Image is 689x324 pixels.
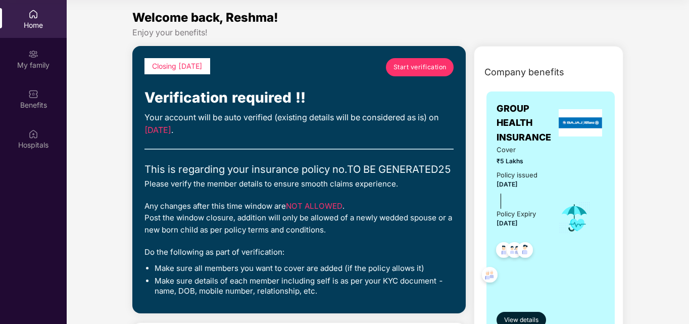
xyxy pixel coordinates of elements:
[393,62,447,72] span: Start verification
[497,180,518,188] span: [DATE]
[28,9,38,19] img: svg+xml;base64,PHN2ZyBpZD0iSG9tZSIgeG1sbnM9Imh0dHA6Ly93d3cudzMub3JnLzIwMDAvc3ZnIiB3aWR0aD0iMjAiIG...
[144,86,454,109] div: Verification required !!
[497,219,518,227] span: [DATE]
[152,62,203,70] span: Closing [DATE]
[144,178,454,190] div: Please verify the member details to ensure smooth claims experience.
[132,10,278,25] span: Welcome back, Reshma!
[484,65,564,79] span: Company benefits
[28,89,38,99] img: svg+xml;base64,PHN2ZyBpZD0iQmVuZWZpdHMiIHhtbG5zPSJodHRwOi8vd3d3LnczLm9yZy8yMDAwL3N2ZyIgd2lkdGg9Ij...
[497,170,537,180] div: Policy issued
[144,246,454,258] div: Do the following as part of verification:
[513,239,537,264] img: svg+xml;base64,PHN2ZyB4bWxucz0iaHR0cDovL3d3dy53My5vcmcvMjAwMC9zdmciIHdpZHRoPSI0OC45NDMiIGhlaWdodD...
[386,58,454,76] a: Start verification
[477,264,502,289] img: svg+xml;base64,PHN2ZyB4bWxucz0iaHR0cDovL3d3dy53My5vcmcvMjAwMC9zdmciIHdpZHRoPSI0OC45NDMiIGhlaWdodD...
[132,27,623,38] div: Enjoy your benefits!
[559,109,602,136] img: insurerLogo
[28,129,38,139] img: svg+xml;base64,PHN2ZyBpZD0iSG9zcGl0YWxzIiB4bWxucz0iaHR0cDovL3d3dy53My5vcmcvMjAwMC9zdmciIHdpZHRoPS...
[497,209,536,219] div: Policy Expiry
[155,263,454,273] li: Make sure all members you want to cover are added (if the policy allows it)
[144,200,454,236] div: Any changes after this time window are . Post the window closure, addition will only be allowed o...
[144,125,171,135] span: [DATE]
[502,239,527,264] img: svg+xml;base64,PHN2ZyB4bWxucz0iaHR0cDovL3d3dy53My5vcmcvMjAwMC9zdmciIHdpZHRoPSI0OC45MTUiIGhlaWdodD...
[558,201,591,235] img: icon
[28,49,38,59] img: svg+xml;base64,PHN2ZyB3aWR0aD0iMjAiIGhlaWdodD0iMjAiIHZpZXdCb3g9IjAgMCAyMCAyMCIgZmlsbD0ibm9uZSIgeG...
[155,276,454,296] li: Make sure details of each member including self is as per your KYC document - name, DOB, mobile n...
[144,162,454,178] div: This is regarding your insurance policy no. TO BE GENERATED25
[286,201,342,211] span: NOT ALLOWED
[497,102,556,145] span: GROUP HEALTH INSURANCE
[497,145,544,155] span: Cover
[144,111,454,137] div: Your account will be auto verified (existing details will be considered as is) on .
[497,156,544,166] span: ₹5 Lakhs
[491,239,516,264] img: svg+xml;base64,PHN2ZyB4bWxucz0iaHR0cDovL3d3dy53My5vcmcvMjAwMC9zdmciIHdpZHRoPSI0OC45NDMiIGhlaWdodD...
